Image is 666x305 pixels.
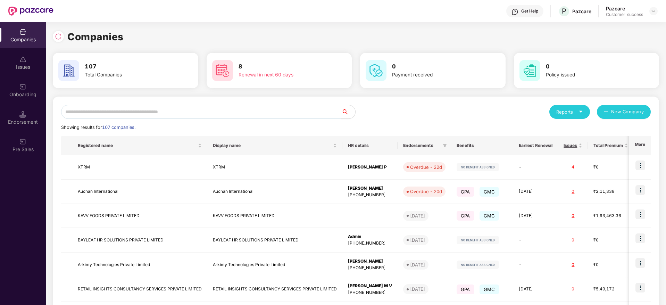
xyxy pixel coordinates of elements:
[72,155,207,180] td: XTRM
[78,143,197,148] span: Registered name
[511,8,518,15] img: svg+xml;base64,PHN2ZyBpZD0iSGVscC0zMngzMiIgeG1sbnM9Imh0dHA6Ly93d3cudzMub3JnLzIwMDAvc3ZnIiB3aWR0aD...
[572,8,591,15] div: Pazcare
[61,125,135,130] span: Showing results for
[392,71,480,79] div: Payment received
[593,237,628,244] div: ₹0
[513,277,558,302] td: [DATE]
[207,253,342,277] td: Arkimy Technologies Private Limited
[348,265,392,271] div: [PHONE_NUMBER]
[207,204,342,228] td: KAVV FOODS PRIVATE LIMITED
[635,209,645,219] img: icon
[85,62,172,71] h3: 107
[651,8,656,14] img: svg+xml;base64,PHN2ZyBpZD0iRHJvcGRvd24tMzJ4MzIiIHhtbG5zPSJodHRwOi8vd3d3LnczLm9yZy8yMDAwL3N2ZyIgd2...
[457,211,474,221] span: GPA
[521,8,538,14] div: Get Help
[564,143,577,148] span: Issues
[513,204,558,228] td: [DATE]
[207,155,342,180] td: XTRM
[606,12,643,17] div: Customer_success
[207,136,342,155] th: Display name
[635,160,645,170] img: icon
[341,105,356,119] button: search
[513,180,558,204] td: [DATE]
[513,155,558,180] td: -
[604,109,608,115] span: plus
[348,283,392,289] div: [PERSON_NAME] M V
[19,28,26,35] img: svg+xml;base64,PHN2ZyBpZD0iQ29tcGFuaWVzIiB4bWxucz0iaHR0cDovL3d3dy53My5vcmcvMjAwMC9zdmciIHdpZHRoPS...
[410,237,425,244] div: [DATE]
[239,62,326,71] h3: 8
[562,7,566,15] span: P
[410,212,425,219] div: [DATE]
[8,7,53,16] img: New Pazcare Logo
[212,60,233,81] img: svg+xml;base64,PHN2ZyB4bWxucz0iaHR0cDovL3d3dy53My5vcmcvMjAwMC9zdmciIHdpZHRoPSI2MCIgaGVpZ2h0PSI2MC...
[67,29,124,44] h1: Companies
[366,60,386,81] img: svg+xml;base64,PHN2ZyB4bWxucz0iaHR0cDovL3d3dy53My5vcmcvMjAwMC9zdmciIHdpZHRoPSI2MCIgaGVpZ2h0PSI2MC...
[72,180,207,204] td: Auchan International
[457,285,474,294] span: GPA
[213,143,332,148] span: Display name
[403,143,440,148] span: Endorsements
[341,109,355,115] span: search
[457,163,499,171] img: svg+xml;base64,PHN2ZyB4bWxucz0iaHR0cDovL3d3dy53My5vcmcvMjAwMC9zdmciIHdpZHRoPSIxMjIiIGhlaWdodD0iMj...
[546,62,633,71] h3: 0
[348,164,392,171] div: [PERSON_NAME] P
[480,187,499,197] span: GMC
[635,233,645,243] img: icon
[58,60,79,81] img: svg+xml;base64,PHN2ZyB4bWxucz0iaHR0cDovL3d3dy53My5vcmcvMjAwMC9zdmciIHdpZHRoPSI2MCIgaGVpZ2h0PSI2MC...
[441,141,448,150] span: filter
[410,261,425,268] div: [DATE]
[513,228,558,253] td: -
[593,143,623,148] span: Total Premium
[72,253,207,277] td: Arkimy Technologies Private Limited
[593,188,628,195] div: ₹2,11,338
[635,185,645,195] img: icon
[207,180,342,204] td: Auchan International
[564,188,582,195] div: 0
[102,125,135,130] span: 107 companies.
[546,71,633,79] div: Policy issued
[85,71,172,79] div: Total Companies
[564,262,582,268] div: 0
[593,164,628,171] div: ₹0
[342,136,398,155] th: HR details
[629,136,651,155] th: More
[72,136,207,155] th: Registered name
[588,136,634,155] th: Total Premium
[392,62,480,71] h3: 0
[55,33,62,40] img: svg+xml;base64,PHN2ZyBpZD0iUmVsb2FkLTMyeDMyIiB4bWxucz0iaHR0cDovL3d3dy53My5vcmcvMjAwMC9zdmciIHdpZH...
[451,136,513,155] th: Benefits
[519,60,540,81] img: svg+xml;base64,PHN2ZyB4bWxucz0iaHR0cDovL3d3dy53My5vcmcvMjAwMC9zdmciIHdpZHRoPSI2MCIgaGVpZ2h0PSI2MC...
[19,138,26,145] img: svg+xml;base64,PHN2ZyB3aWR0aD0iMjAiIGhlaWdodD0iMjAiIHZpZXdCb3g9IjAgMCAyMCAyMCIgZmlsbD0ibm9uZSIgeG...
[564,237,582,244] div: 0
[593,213,628,219] div: ₹1,93,463.36
[19,56,26,63] img: svg+xml;base64,PHN2ZyBpZD0iSXNzdWVzX2Rpc2FibGVkIiB4bWxucz0iaHR0cDovL3d3dy53My5vcmcvMjAwMC9zdmciIH...
[578,109,583,114] span: caret-down
[72,228,207,253] td: BAYLEAF HR SOLUTIONS PRIVATE LIMITED
[564,213,582,219] div: 0
[611,108,644,115] span: New Company
[635,258,645,268] img: icon
[457,261,499,269] img: svg+xml;base64,PHN2ZyB4bWxucz0iaHR0cDovL3d3dy53My5vcmcvMjAwMC9zdmciIHdpZHRoPSIxMjIiIGhlaWdodD0iMj...
[72,204,207,228] td: KAVV FOODS PRIVATE LIMITED
[410,286,425,292] div: [DATE]
[593,286,628,292] div: ₹5,49,172
[443,143,447,148] span: filter
[564,286,582,292] div: 0
[457,187,474,197] span: GPA
[513,136,558,155] th: Earliest Renewal
[348,185,392,192] div: [PERSON_NAME]
[513,253,558,277] td: -
[19,111,26,118] img: svg+xml;base64,PHN2ZyB3aWR0aD0iMTQuNSIgaGVpZ2h0PSIxNC41IiB2aWV3Qm94PSIwIDAgMTYgMTYiIGZpbGw9Im5vbm...
[457,236,499,244] img: svg+xml;base64,PHN2ZyB4bWxucz0iaHR0cDovL3d3dy53My5vcmcvMjAwMC9zdmciIHdpZHRoPSIxMjIiIGhlaWdodD0iMj...
[72,277,207,302] td: RETAIL INSIGHTS CONSULTANCY SERVICES PRIVATE LIMITED
[348,240,392,247] div: [PHONE_NUMBER]
[593,262,628,268] div: ₹0
[348,233,392,240] div: Admin
[348,258,392,265] div: [PERSON_NAME]
[564,164,582,171] div: 4
[410,188,442,195] div: Overdue - 20d
[480,285,499,294] span: GMC
[635,283,645,292] img: icon
[480,211,499,221] span: GMC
